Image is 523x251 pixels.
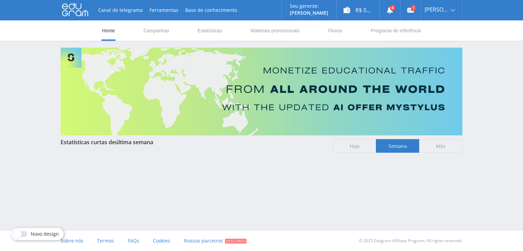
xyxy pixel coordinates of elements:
span: Termos [97,237,114,244]
a: Fluxos [328,20,343,41]
span: Hoje [333,139,376,153]
span: última semana [115,138,153,146]
a: Nossos parceiros Desconto [184,231,247,251]
a: Home [101,20,115,41]
span: Novo design [31,231,59,237]
a: Termos [97,231,114,251]
a: Cookies [153,231,170,251]
a: FAQs [128,231,139,251]
a: Programa de referência [370,20,422,41]
p: [PERSON_NAME] [290,10,328,16]
a: Sobre nós [61,231,83,251]
a: Campanhas [143,20,170,41]
div: Estatísticas curtas de [61,139,326,145]
span: Nossos parceiros [184,237,223,244]
span: Semana [376,139,419,153]
a: Estatísticas [197,20,223,41]
span: Sobre nós [61,237,83,244]
img: Banner [61,48,462,135]
span: Cookies [153,237,170,244]
span: Mês [419,139,462,153]
span: [PERSON_NAME] [425,7,448,12]
a: Materiais promocionais [250,20,300,41]
div: © 2025 Edugram Affiliate Program. All rights reserved. [265,231,462,251]
span: FAQs [128,237,139,244]
p: Seu gerente: [290,3,328,9]
span: Desconto [225,239,247,244]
